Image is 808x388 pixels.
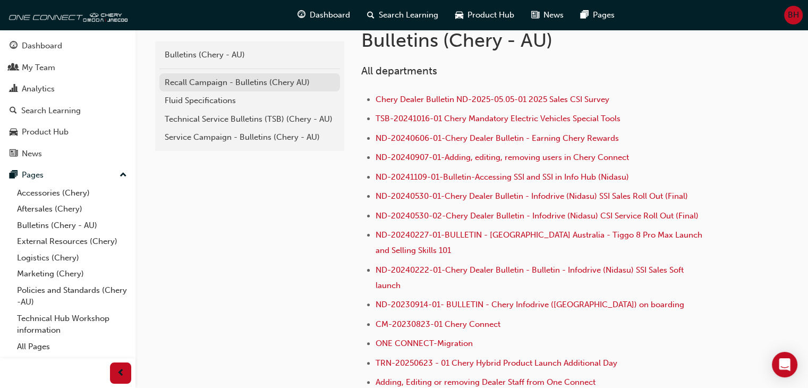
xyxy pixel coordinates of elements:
a: ND-20240530-02-Chery Dealer Bulletin - Infodrive (Nidasu) CSI Service Roll Out (Final) [376,211,699,221]
a: ND-20240907-01-Adding, editing, removing users in Chery Connect [376,153,629,162]
span: All departments [361,65,437,77]
a: Product Hub [4,122,131,142]
span: car-icon [455,9,463,22]
a: Policies and Standards (Chery -AU) [13,282,131,310]
button: Pages [4,165,131,185]
div: My Team [22,62,55,74]
span: Dashboard [310,9,350,21]
div: Dashboard [22,40,62,52]
span: search-icon [10,106,17,116]
a: ND-20230914-01- BULLETIN - Chery Infodrive ([GEOGRAPHIC_DATA]) on boarding [376,300,684,309]
span: pages-icon [581,9,589,22]
a: Dashboard [4,36,131,56]
span: BH [788,9,799,21]
a: ND-20240530-01-Chery Dealer Bulletin - Infodrive (Nidasu) SSI Sales Roll Out (Final) [376,191,688,201]
a: Marketing (Chery) [13,266,131,282]
a: Bulletins (Chery - AU) [159,46,340,64]
span: news-icon [531,9,539,22]
a: Accessories (Chery) [13,185,131,201]
div: Search Learning [21,105,81,117]
span: people-icon [10,63,18,73]
a: News [4,144,131,164]
a: CM-20230823-01 Chery Connect [376,319,500,329]
span: guage-icon [10,41,18,51]
div: Open Intercom Messenger [772,352,797,377]
div: Recall Campaign - Bulletins (Chery AU) [165,77,335,89]
span: Product Hub [467,9,514,21]
span: search-icon [367,9,375,22]
span: news-icon [10,149,18,159]
a: pages-iconPages [572,4,623,26]
span: car-icon [10,128,18,137]
h1: Bulletins (Chery - AU) [361,29,710,52]
div: Fluid Specifications [165,95,335,107]
span: Pages [593,9,615,21]
span: prev-icon [117,367,125,380]
a: External Resources (Chery) [13,233,131,250]
a: Logistics (Chery) [13,250,131,266]
a: Fluid Specifications [159,91,340,110]
div: Product Hub [22,126,69,138]
a: Bulletins (Chery - AU) [13,217,131,234]
span: chart-icon [10,85,18,94]
a: car-iconProduct Hub [447,4,523,26]
span: pages-icon [10,171,18,180]
div: Technical Service Bulletins (TSB) (Chery - AU) [165,113,335,125]
div: Service Campaign - Bulletins (Chery - AU) [165,131,335,144]
a: ND-20240606-01-Chery Dealer Bulletin - Earning Chery Rewards [376,133,619,143]
a: Aftersales (Chery) [13,201,131,217]
a: Analytics [4,79,131,99]
a: guage-iconDashboard [289,4,359,26]
div: News [22,148,42,160]
a: Technical Hub Workshop information [13,310,131,339]
a: search-iconSearch Learning [359,4,447,26]
a: ND-20240227-01-BULLETIN - [GEOGRAPHIC_DATA] Australia - Tiggo 8 Pro Max Launch and Selling Skills... [376,230,704,255]
a: news-iconNews [523,4,572,26]
span: News [543,9,564,21]
a: ND-20240222-01-Chery Dealer Bulletin - Bulletin - Infodrive (Nidasu) SSI Sales Soft launch [376,265,686,290]
a: Chery Dealer Bulletin ND-2025-05.05-01 2025 Sales CSI Survey [376,95,609,104]
span: Search Learning [379,9,438,21]
button: BH [784,6,803,24]
a: ONE CONNECT-Migration [376,339,473,348]
a: Service Campaign - Bulletins (Chery - AU) [159,128,340,147]
span: up-icon [120,168,127,182]
a: ND-20241109-01-Bulletin-Accessing SSI and SSI in Info Hub (Nidasu) [376,172,629,182]
button: DashboardMy TeamAnalyticsSearch LearningProduct HubNews [4,34,131,165]
a: Adding, Editing or removing Dealer Staff from One Connect [376,377,596,387]
span: guage-icon [297,9,305,22]
a: My Team [4,58,131,78]
a: All Pages [13,339,131,355]
a: Technical Service Bulletins (TSB) (Chery - AU) [159,110,340,129]
img: oneconnect [5,4,127,26]
a: Recall Campaign - Bulletins (Chery AU) [159,73,340,92]
a: Search Learning [4,101,131,121]
div: Pages [22,169,44,181]
a: TSB-20241016-01 Chery Mandatory Electric Vehicles Special Tools [376,114,620,123]
div: Bulletins (Chery - AU) [165,49,335,61]
div: Analytics [22,83,55,95]
a: TRN-20250623 - 01 Chery Hybrid Product Launch Additional Day [376,358,617,368]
